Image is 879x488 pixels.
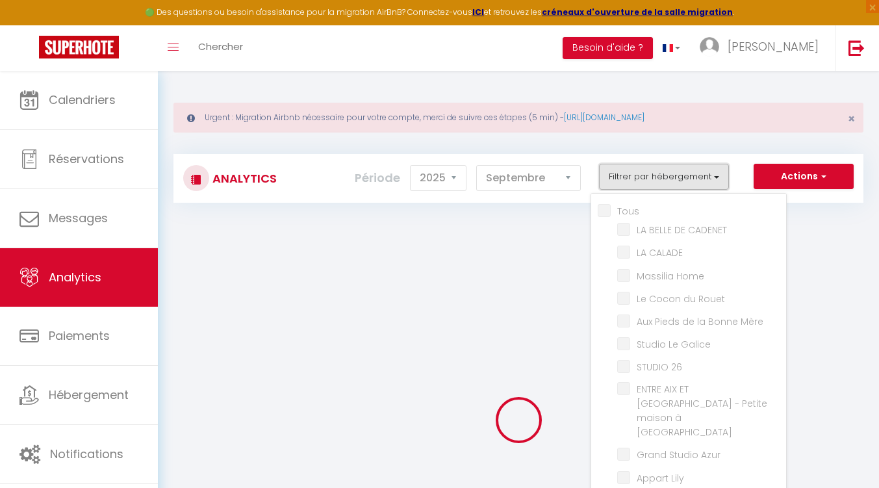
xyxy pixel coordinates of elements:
[209,164,277,193] h3: Analytics
[637,270,704,283] span: Massilia Home
[49,151,124,167] span: Réservations
[564,112,644,123] a: [URL][DOMAIN_NAME]
[49,387,129,403] span: Hébergement
[690,25,835,71] a: ... [PERSON_NAME]
[542,6,733,18] a: créneaux d'ouverture de la salle migration
[848,110,855,127] span: ×
[49,210,108,226] span: Messages
[49,92,116,108] span: Calendriers
[728,38,819,55] span: [PERSON_NAME]
[637,292,725,305] span: Le Cocon du Rouet
[637,315,763,328] span: Aux Pieds de la Bonne Mère
[599,164,729,190] button: Filtrer par hébergement
[188,25,253,71] a: Chercher
[50,446,123,462] span: Notifications
[49,327,110,344] span: Paiements
[49,269,101,285] span: Analytics
[637,472,684,485] span: Appart Lily
[173,103,863,133] div: Urgent : Migration Airbnb nécessaire pour votre compte, merci de suivre ces étapes (5 min) -
[39,36,119,58] img: Super Booking
[10,5,49,44] button: Ouvrir le widget de chat LiveChat
[754,164,854,190] button: Actions
[355,164,400,192] label: Période
[700,37,719,57] img: ...
[198,40,243,53] span: Chercher
[848,40,865,56] img: logout
[637,383,767,439] span: ENTRE AIX ET [GEOGRAPHIC_DATA] - Petite maison à [GEOGRAPHIC_DATA]
[472,6,484,18] a: ICI
[563,37,653,59] button: Besoin d'aide ?
[848,113,855,125] button: Close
